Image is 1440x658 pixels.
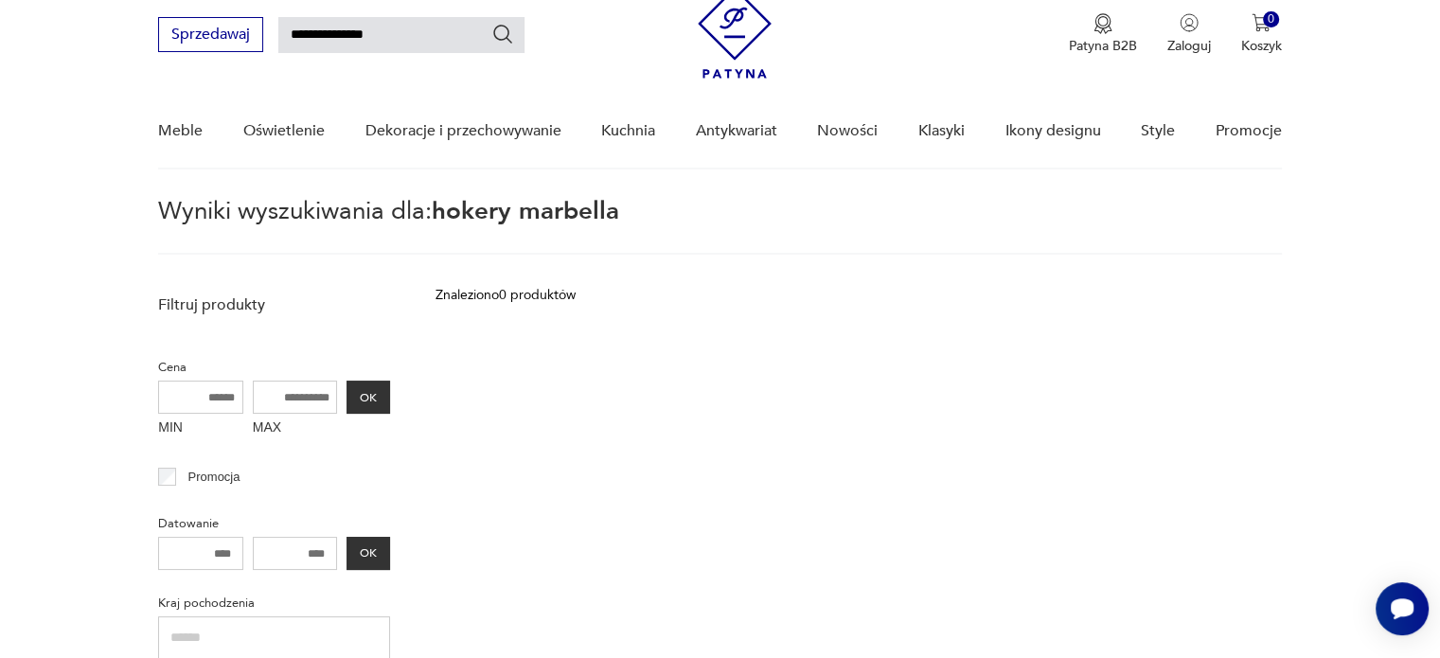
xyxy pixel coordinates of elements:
img: Ikona medalu [1093,13,1112,34]
button: 0Koszyk [1241,13,1282,55]
label: MIN [158,414,243,444]
div: 0 [1263,11,1279,27]
a: Sprzedawaj [158,29,263,43]
span: hokery marbella [432,194,619,228]
button: Patyna B2B [1069,13,1137,55]
a: Klasyki [918,95,965,168]
p: Zaloguj [1167,37,1211,55]
a: Ikony designu [1004,95,1100,168]
button: OK [347,537,390,570]
a: Style [1141,95,1175,168]
a: Promocje [1216,95,1282,168]
a: Nowości [817,95,878,168]
button: Sprzedawaj [158,17,263,52]
p: Filtruj produkty [158,294,390,315]
a: Ikona medaluPatyna B2B [1069,13,1137,55]
a: Meble [158,95,203,168]
a: Oświetlenie [243,95,325,168]
p: Patyna B2B [1069,37,1137,55]
button: Zaloguj [1167,13,1211,55]
div: Znaleziono 0 produktów [436,285,576,306]
p: Datowanie [158,513,390,534]
p: Koszyk [1241,37,1282,55]
p: Cena [158,357,390,378]
p: Wyniki wyszukiwania dla: [158,200,1281,255]
button: OK [347,381,390,414]
label: MAX [253,414,338,444]
p: Promocja [188,467,240,488]
iframe: Smartsupp widget button [1376,582,1429,635]
p: Kraj pochodzenia [158,593,390,614]
button: Szukaj [491,23,514,45]
img: Ikona koszyka [1252,13,1271,32]
a: Dekoracje i przechowywanie [364,95,560,168]
a: Kuchnia [601,95,655,168]
img: Ikonka użytkownika [1180,13,1199,32]
a: Antykwariat [696,95,777,168]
